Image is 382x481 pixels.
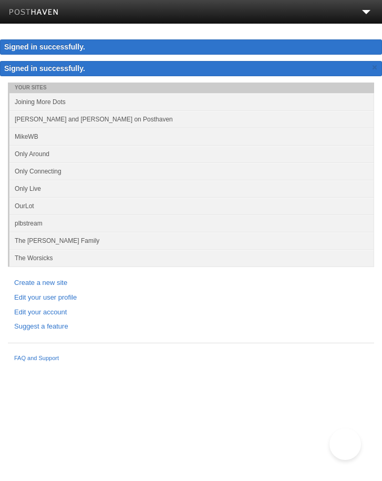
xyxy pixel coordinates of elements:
a: MikeWB [9,128,374,145]
a: Joining More Dots [9,93,374,110]
span: Signed in successfully. [4,64,85,73]
a: × [370,61,379,74]
a: [PERSON_NAME] and [PERSON_NAME] on Posthaven [9,110,374,128]
a: Edit your account [14,307,368,318]
a: The [PERSON_NAME] Family [9,232,374,249]
a: plbstream [9,214,374,232]
li: Your Sites [8,83,374,93]
a: Only Around [9,145,374,162]
a: Suggest a feature [14,321,368,332]
iframe: Help Scout Beacon - Open [329,428,361,460]
a: Edit your user profile [14,292,368,303]
a: Only Live [9,180,374,197]
img: Posthaven-bar [9,9,59,17]
a: Create a new site [14,278,368,289]
a: OurLot [9,197,374,214]
a: Only Connecting [9,162,374,180]
a: FAQ and Support [14,354,368,363]
a: The Worsicks [9,249,374,267]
